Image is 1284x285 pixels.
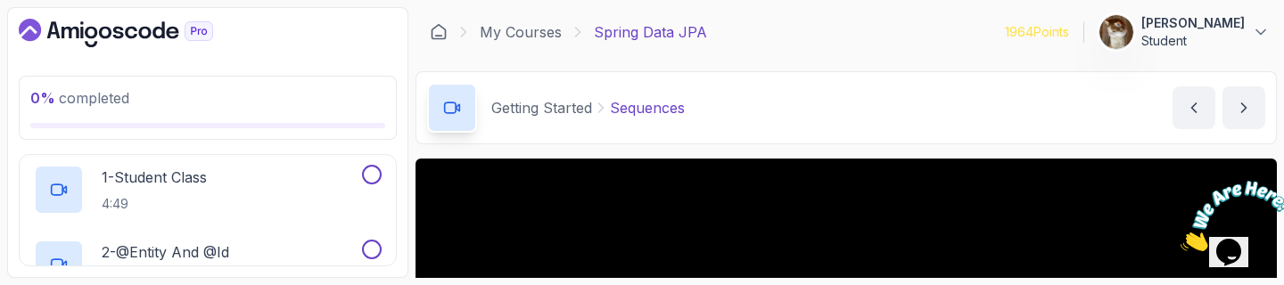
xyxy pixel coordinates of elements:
[1173,86,1215,129] button: previous content
[19,19,254,47] a: Dashboard
[34,165,382,215] button: 1-Student Class4:49
[7,7,118,77] img: Chat attention grabber
[102,195,207,213] p: 4:49
[1173,174,1284,258] iframe: chat widget
[610,97,685,118] p: Sequences
[30,89,129,107] span: completed
[491,97,592,118] p: Getting Started
[480,21,562,43] a: My Courses
[594,21,707,43] p: Spring Data JPA
[102,167,207,188] p: 1 - Student Class
[1141,32,1245,50] p: Student
[1005,23,1069,41] p: 1964 Points
[430,23,448,41] a: Dashboard
[1099,15,1133,49] img: user profile image
[1099,14,1270,50] button: user profile image[PERSON_NAME]Student
[1141,14,1245,32] p: [PERSON_NAME]
[7,7,14,22] span: 2
[1222,86,1265,129] button: next content
[102,241,229,263] p: 2 - @Entity And @Id
[30,89,55,107] span: 0 %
